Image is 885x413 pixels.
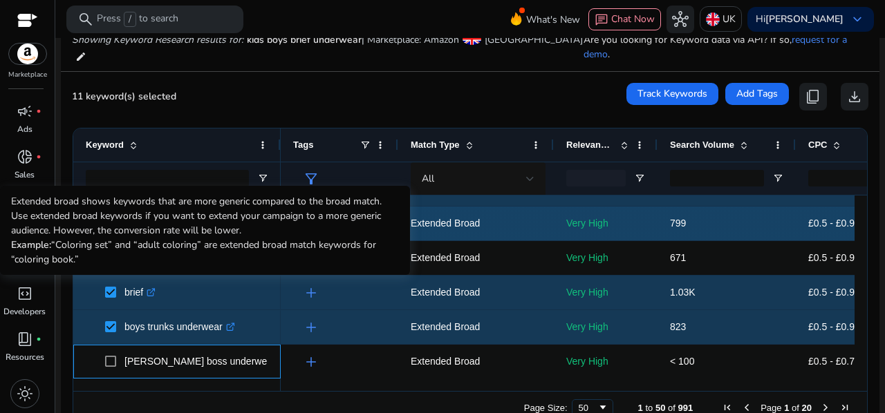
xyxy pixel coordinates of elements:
[670,287,696,298] span: 1.03K
[72,90,176,103] span: 11 keyword(s) selected
[670,170,764,186] input: Search Volume Filter Input
[736,86,778,101] span: Add Tags
[566,313,645,341] p: Very High
[303,319,319,336] span: add
[672,11,689,28] span: hub
[124,313,235,341] p: boys trunks underwear
[303,181,319,198] span: add
[772,173,783,184] button: Open Filter Menu
[808,218,860,229] span: £0.5 - £0.95
[86,170,249,186] input: Keyword Filter Input
[670,218,686,229] span: 799
[524,403,568,413] div: Page Size:
[10,214,39,227] p: Reports
[36,336,41,342] span: fiber_manual_record
[820,402,831,413] div: Next Page
[655,403,665,413] span: 50
[303,215,319,232] span: add
[849,11,866,28] span: keyboard_arrow_down
[808,321,860,332] span: £0.5 - £0.95
[765,12,844,26] b: [PERSON_NAME]
[17,103,33,119] span: campaign
[792,403,799,413] span: of
[566,140,615,150] span: Relevance Score
[670,140,734,150] span: Search Volume
[9,44,46,64] img: amazon.svg
[411,347,541,376] p: Extended Broad
[723,7,736,31] p: UK
[756,15,844,24] p: Hi
[77,11,94,28] span: search
[808,140,827,150] span: CPC
[706,12,720,26] img: uk.svg
[846,88,863,105] span: download
[678,403,693,413] span: 991
[17,285,33,302] span: code_blocks
[799,83,827,111] button: content_copy
[839,402,850,413] div: Last Page
[86,140,124,150] span: Keyword
[6,351,44,363] p: Resources
[637,86,707,101] span: Track Keywords
[17,240,33,256] span: handyman
[611,12,655,26] span: Chat Now
[722,402,733,413] div: First Page
[595,13,608,27] span: chat
[761,403,781,413] span: Page
[634,173,645,184] button: Open Filter Menu
[411,209,541,238] p: Extended Broad
[566,209,645,238] p: Very High
[668,403,676,413] span: of
[784,403,789,413] span: 1
[566,347,645,376] p: Very High
[257,173,268,184] button: Open Filter Menu
[808,356,860,367] span: £0.5 - £0.75
[17,331,33,347] span: book_4
[97,12,178,27] p: Press to search
[124,244,238,272] p: fortnite underwear boys
[584,32,868,61] p: Are you looking for Keyword data via API? If so, .
[411,244,541,272] p: Extended Broad
[526,8,580,32] span: What's New
[303,250,319,267] span: add
[566,278,645,307] p: Very High
[670,356,694,367] span: < 100
[75,48,86,65] mat-icon: edit
[579,403,597,413] div: 50
[124,12,136,27] span: /
[3,305,46,318] p: Developers
[15,260,35,272] p: Tools
[124,278,156,307] p: brief
[36,154,41,160] span: fiber_manual_record
[802,403,812,413] span: 20
[8,70,47,80] p: Marketplace
[626,83,718,105] button: Track Keywords
[670,252,686,263] span: 671
[566,244,645,272] p: Very High
[808,252,860,263] span: £0.5 - £0.95
[17,385,33,402] span: light_mode
[303,354,319,370] span: add
[124,347,331,376] p: [PERSON_NAME] boss underwear men brief
[645,403,653,413] span: to
[411,313,541,341] p: Extended Broad
[411,140,460,150] span: Match Type
[36,200,41,205] span: fiber_manual_record
[638,403,643,413] span: 1
[422,172,434,185] span: All
[124,209,243,238] p: boys' thermal underwear
[667,6,694,33] button: hub
[293,140,313,150] span: Tags
[841,83,868,111] button: download
[808,287,860,298] span: £0.5 - £0.95
[741,402,752,413] div: Previous Page
[725,83,789,105] button: Add Tags
[17,148,33,165] span: donut_small
[303,285,319,301] span: add
[15,169,35,181] p: Sales
[588,8,661,30] button: chatChat Now
[411,278,541,307] p: Extended Broad
[17,194,33,211] span: lab_profile
[303,171,319,187] span: filter_alt
[36,108,41,114] span: fiber_manual_record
